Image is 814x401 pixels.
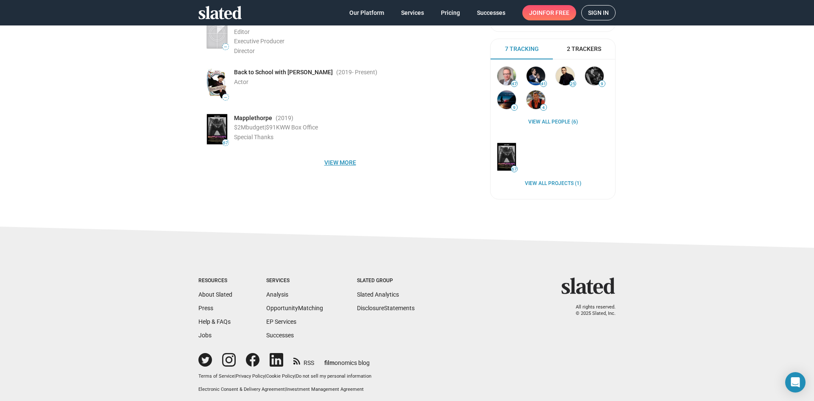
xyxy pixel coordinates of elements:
[599,81,605,87] span: 9
[295,373,296,379] span: |
[198,305,213,311] a: Press
[266,278,323,284] div: Services
[266,291,288,298] a: Analysis
[276,114,293,122] span: (2019 )
[265,373,266,379] span: |
[505,45,539,53] span: 7 Tracking
[477,5,505,20] span: Successes
[198,278,232,284] div: Resources
[198,332,212,339] a: Jobs
[234,124,246,131] span: $2M
[401,5,424,20] span: Services
[511,81,517,87] span: 47
[336,68,377,76] span: (2019 )
[246,124,265,131] span: budget
[343,5,391,20] a: Our Platform
[581,5,616,20] a: Sign in
[470,5,512,20] a: Successes
[266,305,323,311] a: OpportunityMatching
[324,359,335,366] span: film
[286,387,364,392] a: Investment Management Agreement
[497,67,516,85] img: Ted Hope
[265,124,266,131] span: |
[266,332,294,339] a: Successes
[205,155,475,170] span: View more
[511,167,517,172] span: 67
[527,67,545,85] img: Stephan Paternot
[527,90,545,109] img: Samir Salem
[567,304,616,317] p: All rights reserved. © 2025 Slated, Inc.
[497,90,516,109] img: Philipp Friesenbichler
[223,140,229,146] span: 67
[234,68,333,76] span: Back to School with [PERSON_NAME]
[585,67,604,85] img: Milton Santiago
[434,5,467,20] a: Pricing
[234,373,236,379] span: |
[528,119,578,126] a: View all People (6)
[266,373,295,379] a: Cookie Policy
[207,114,227,144] img: Poster: Mapplethorpe
[357,305,415,311] a: DisclosureStatements
[352,69,375,76] span: - Present
[525,180,581,187] a: View all Projects (1)
[496,141,518,172] a: Mapplethorpe
[357,291,399,298] a: Slated Analytics
[198,318,231,325] a: Help & FAQs
[441,5,460,20] span: Pricing
[198,155,482,170] button: View more
[541,105,546,110] span: 4
[223,45,229,49] span: —
[198,291,232,298] a: About Slated
[234,28,250,35] span: Editor
[567,45,601,53] span: 2 Trackers
[543,5,569,20] span: for free
[234,38,284,45] span: Executive Producer
[394,5,431,20] a: Services
[198,373,234,379] a: Terms of Service
[207,68,227,98] img: Poster: Back to School with Maz Jobrani
[529,5,569,20] span: Join
[785,372,806,393] div: Open Intercom Messenger
[296,373,371,380] button: Do not sell my personal information
[285,387,286,392] span: |
[207,18,227,48] img: Poster: Too Soon: Comedy After 9/11
[236,373,265,379] a: Privacy Policy
[522,5,576,20] a: Joinfor free
[234,79,248,85] span: Actor
[588,6,609,20] span: Sign in
[234,114,272,122] a: Mapplethorpe
[541,81,546,87] span: 41
[266,124,280,131] span: $91K
[266,318,296,325] a: EP Services
[349,5,384,20] span: Our Platform
[497,143,516,171] img: Mapplethorpe
[511,105,517,110] span: 9
[293,354,314,367] a: RSS
[198,387,285,392] a: Electronic Consent & Delivery Agreement
[280,124,318,131] span: WW Box Office
[234,48,255,54] span: Director
[223,95,229,100] span: —
[324,352,370,367] a: filmonomics blog
[234,134,273,140] span: Special Thanks
[357,278,415,284] div: Slated Group
[570,81,576,87] span: 25
[556,67,574,85] img: Brian Cavallaro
